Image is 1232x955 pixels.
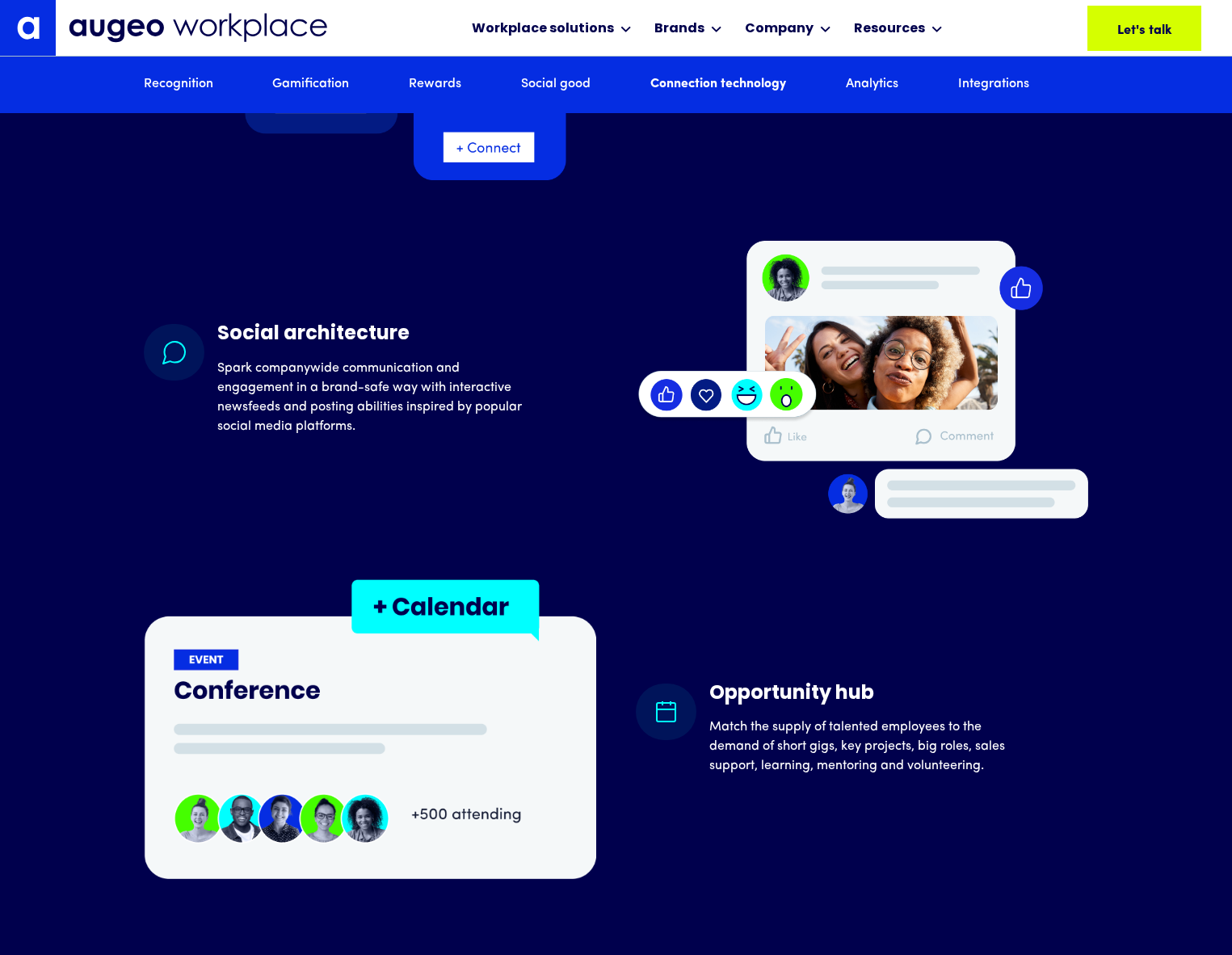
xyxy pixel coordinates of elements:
p: Spark companywide communication and engagement in a brand-safe way with interactive newsfeeds and... [217,359,528,436]
h4: Opportunity hub [709,684,1020,705]
a: Integrations [958,76,1029,94]
div: Resources [854,19,925,39]
div: Company [745,19,814,39]
a: Rewards [409,76,461,94]
a: Connection technology [650,76,786,94]
img: Augeo's "a" monogram decorative logo in white. [17,16,40,39]
img: Augeo Workplace business unit full logo in mignight blue. [69,13,327,43]
h4: Social architecture [217,324,528,345]
div: Brands [654,19,704,39]
a: Gamification [272,76,349,94]
a: Recognition [144,76,213,94]
p: Match the supply of talented employees to the demand of short gigs, key projects, big roles, sale... [709,717,1020,776]
a: Analytics [846,76,898,94]
a: Social good [521,76,591,94]
a: Let's talk [1087,6,1201,51]
div: Workplace solutions [472,19,614,39]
